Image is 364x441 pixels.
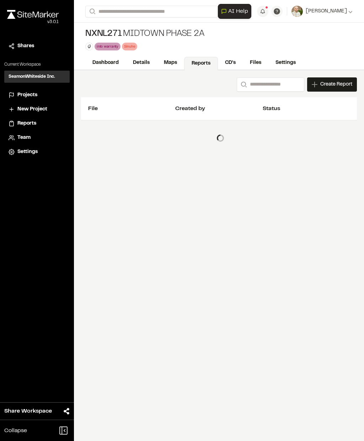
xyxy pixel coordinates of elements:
[85,43,93,50] button: Edit Tags
[306,7,347,15] span: [PERSON_NAME]
[237,77,250,92] button: Search
[126,56,157,70] a: Details
[9,42,65,50] a: Shares
[218,4,254,19] div: Open AI Assistant
[4,407,52,415] span: Share Workspace
[218,4,251,19] button: Open AI Assistant
[85,28,122,40] span: NXNL271
[218,56,243,70] a: CD's
[291,6,303,17] img: User
[9,148,65,156] a: Settings
[17,134,31,142] span: Team
[9,73,55,80] h3: SeamonWhiteside Inc.
[9,120,65,127] a: Reports
[17,120,36,127] span: Reports
[88,104,175,113] div: File
[4,426,27,435] span: Collapse
[228,7,248,16] span: AI Help
[291,6,353,17] button: [PERSON_NAME]
[4,61,70,68] p: Current Workspace
[268,56,303,70] a: Settings
[85,56,126,70] a: Dashboard
[9,105,65,113] a: New Project
[320,81,352,88] span: Create Report
[7,19,59,25] div: Oh geez...please don't...
[184,57,218,70] a: Reports
[85,6,98,17] button: Search
[9,91,65,99] a: Projects
[17,42,34,50] span: Shares
[263,104,350,113] div: Status
[7,10,59,19] img: rebrand.png
[122,43,138,50] div: Sinuhe
[95,43,121,50] div: into warranty
[9,134,65,142] a: Team
[17,105,47,113] span: New Project
[175,104,262,113] div: Created by
[17,148,38,156] span: Settings
[17,91,37,99] span: Projects
[243,56,268,70] a: Files
[85,28,204,40] div: Midtown Phase 2A
[157,56,184,70] a: Maps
